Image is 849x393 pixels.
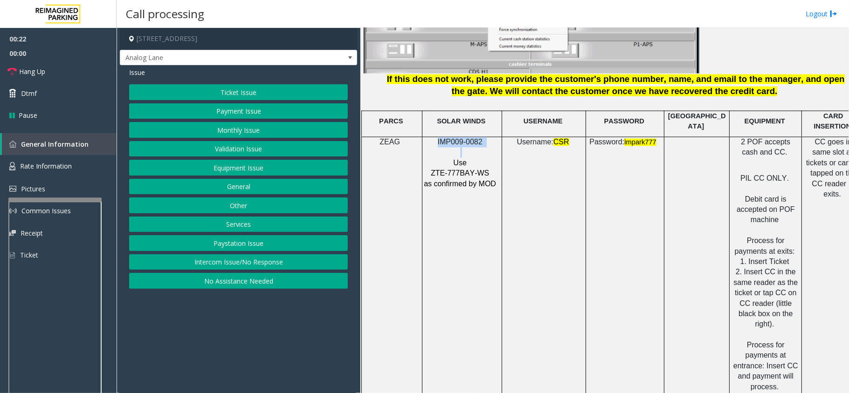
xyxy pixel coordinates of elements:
span: General Information [21,140,89,149]
span: 1. Insert Ticket [740,258,789,266]
span: IMP009-0082 [438,138,483,146]
a: General Information [2,133,117,155]
span: Debit card is accepted on POF machine [737,196,795,224]
span: 2 POF accepts cash and CC. [741,138,790,156]
button: Validation Issue [129,141,348,157]
span: Analog Lane [120,50,310,65]
img: 'icon' [9,162,15,170]
span: i [624,138,626,146]
button: No Assistance Needed [129,273,348,289]
span: USERNAME [524,118,563,125]
span: Hang Up [19,67,45,76]
h3: Call processing [121,2,209,25]
button: General [129,179,348,195]
img: logout [830,9,837,19]
img: 'icon' [9,141,16,148]
span: Pictures [21,184,45,193]
span: PARCS [379,118,403,125]
span: Rate Information [20,162,72,170]
span: PIL CC ONLY. [740,175,789,183]
span: Process for payments at exits: [735,237,795,255]
button: Payment Issue [129,103,348,119]
span: CSR [553,138,569,146]
span: Username: [517,138,553,146]
span: Use [453,159,466,167]
button: Other [129,197,348,213]
span: 2. Insert CC in the same reader as the ticket or tap CC on CC reader (little black box on the rig... [733,268,798,328]
span: Dtmf [21,88,37,98]
span: EQUIPMENT [745,118,785,125]
span: Issue [129,68,145,77]
button: Services [129,217,348,232]
span: Password: [589,138,624,146]
button: Intercom Issue/No Response [129,254,348,270]
span: as confirmed by MOD [424,180,496,188]
button: Equipment Issue [129,160,348,176]
span: mpark777 [626,139,656,146]
h4: [STREET_ADDRESS] [120,28,357,50]
span: We will contact the customer once we have recovered the credit card. [490,87,778,96]
span: ZEAG [380,138,400,146]
span: PASSWORD [604,118,644,125]
button: Monthly Issue [129,122,348,138]
span: Process for payments at entrance: Insert CC and payment will process. [733,341,798,391]
span: Pause [19,110,37,120]
img: 'icon' [9,186,16,192]
span: ZTE-777BAY-WS [431,169,489,177]
span: If this does not work, please provide the customer's phone number, name, and email to the manager... [387,75,845,97]
button: Ticket Issue [129,84,348,100]
a: Logout [806,9,837,19]
span: [GEOGRAPHIC_DATA] [668,113,726,130]
button: Paystation Issue [129,235,348,251]
span: SOLAR WINDS [437,118,485,125]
